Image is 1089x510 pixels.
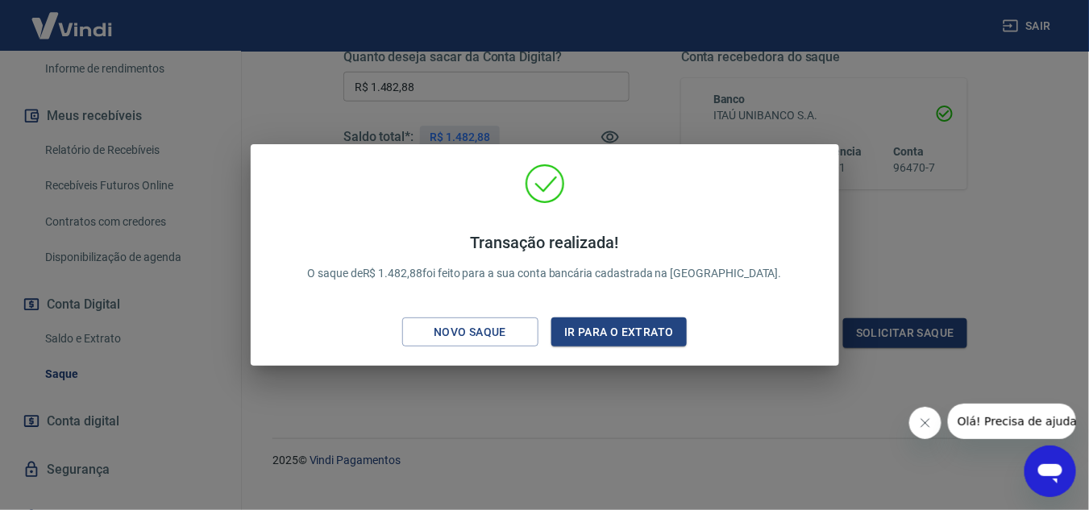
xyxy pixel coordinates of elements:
p: O saque de R$ 1.482,88 foi feito para a sua conta bancária cadastrada na [GEOGRAPHIC_DATA]. [307,233,782,282]
iframe: Botão para abrir a janela de mensagens [1025,446,1076,497]
iframe: Fechar mensagem [909,407,941,439]
span: Olá! Precisa de ajuda? [10,11,135,24]
button: Novo saque [402,317,538,347]
h4: Transação realizada! [307,233,782,252]
button: Ir para o extrato [551,317,688,347]
iframe: Mensagem da empresa [948,404,1076,439]
div: Novo saque [414,322,526,342]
